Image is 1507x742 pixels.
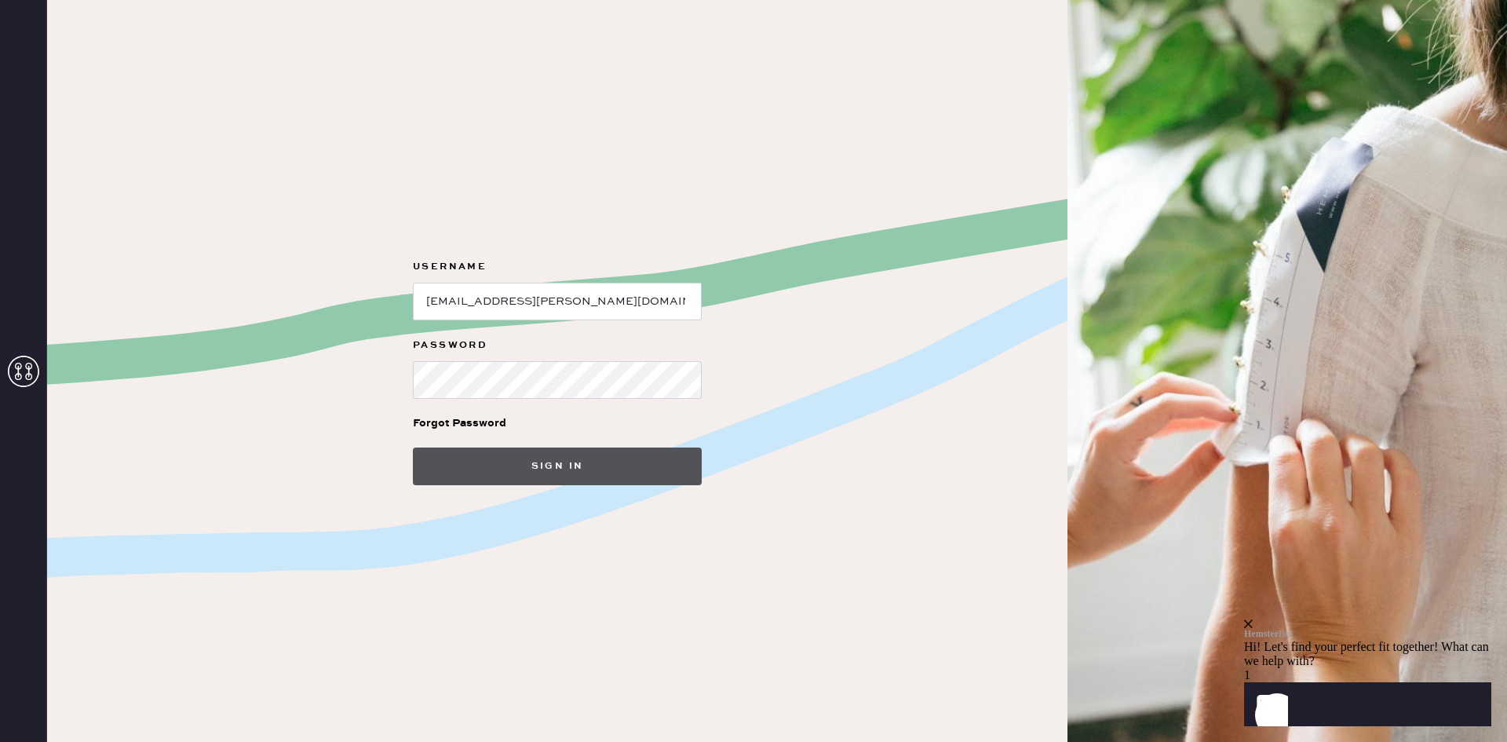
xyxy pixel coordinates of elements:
[413,283,702,320] input: e.g. john@doe.com
[413,336,702,355] label: Password
[413,448,702,485] button: Sign in
[1244,524,1503,739] iframe: Front Chat
[413,415,506,432] div: Forgot Password
[413,258,702,276] label: Username
[413,399,506,448] a: Forgot Password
